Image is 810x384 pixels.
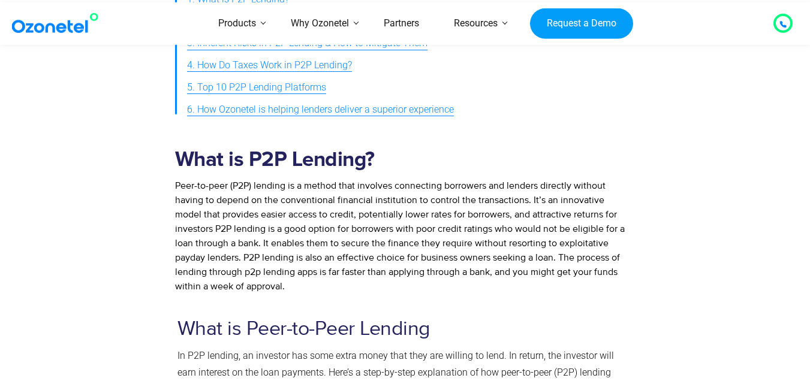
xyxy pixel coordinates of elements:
a: Request a Demo [530,8,633,39]
a: 4. How Do Taxes Work in P2P Lending? [187,55,352,77]
span: 5. Top 10 P2P Lending Platforms [187,79,326,96]
a: Why Ozonetel [273,2,366,45]
span: 4. How Do Taxes Work in P2P Lending? [187,57,352,74]
strong: What is P2P Lending? [175,149,375,170]
a: 5. Top 10 P2P Lending Platforms [187,77,326,99]
a: 6. How Ozonetel is helping lenders deliver a superior experience [187,99,454,121]
a: Products [201,2,273,45]
span: Peer-to-peer (P2P) lending is a method that involves connecting borrowers and lenders directly wi... [175,180,617,235]
span: P2P lending is a good option for borrowers with poor credit ratings who would not be eligible for... [175,223,625,292]
a: Partners [366,2,436,45]
span: 6. How Ozonetel is helping lenders deliver a superior experience [187,101,454,119]
a: Resources [436,2,515,45]
span: What is Peer-to-Peer Lending [177,316,430,341]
